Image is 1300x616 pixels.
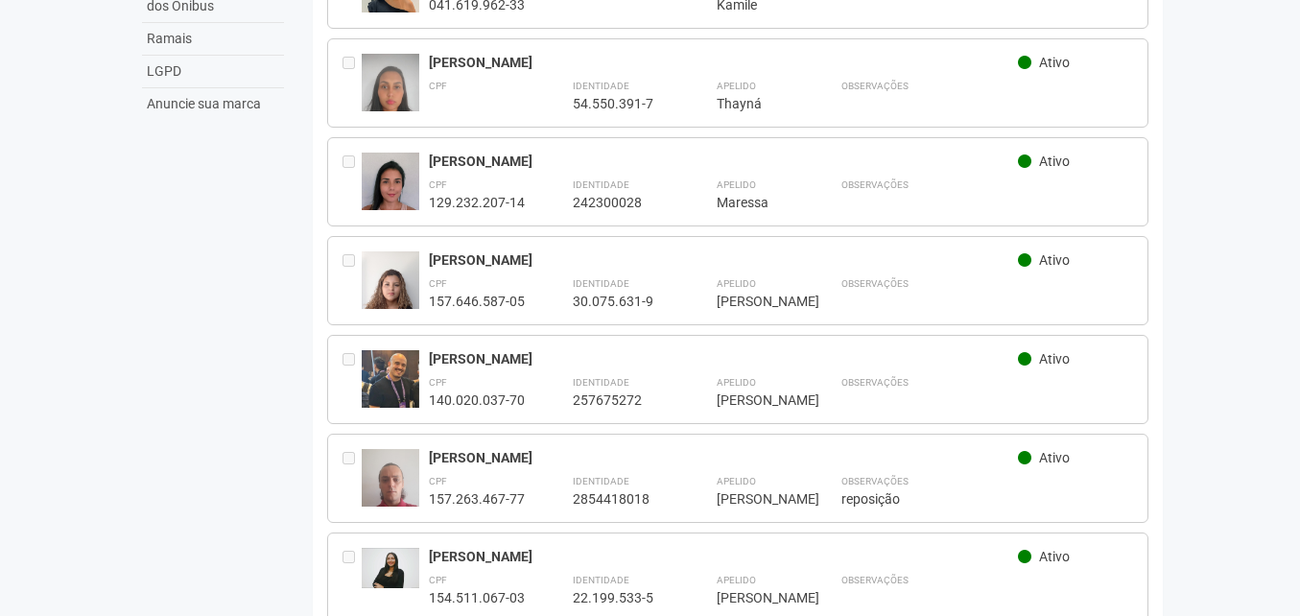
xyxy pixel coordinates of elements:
[362,548,419,588] img: user.jpg
[573,575,629,585] strong: Identidade
[429,449,1019,466] div: [PERSON_NAME]
[841,278,909,289] strong: Observações
[1039,55,1070,70] span: Ativo
[841,490,1134,508] div: reposição
[717,490,793,508] div: [PERSON_NAME]
[1039,450,1070,465] span: Ativo
[573,194,669,211] div: 242300028
[343,153,362,211] div: Entre em contato com a Aministração para solicitar o cancelamento ou 2a via
[429,548,1019,565] div: [PERSON_NAME]
[362,350,419,408] img: user.jpg
[362,54,419,156] img: user.jpg
[573,377,629,388] strong: Identidade
[362,449,419,526] img: user.jpg
[717,95,793,112] div: Thayná
[573,179,629,190] strong: Identidade
[429,589,525,606] div: 154.511.067-03
[717,293,793,310] div: [PERSON_NAME]
[429,476,447,486] strong: CPF
[717,589,793,606] div: [PERSON_NAME]
[841,575,909,585] strong: Observações
[142,23,284,56] a: Ramais
[1039,549,1070,564] span: Ativo
[717,194,793,211] div: Maressa
[429,490,525,508] div: 157.263.467-77
[841,476,909,486] strong: Observações
[573,490,669,508] div: 2854418018
[841,179,909,190] strong: Observações
[717,391,793,409] div: [PERSON_NAME]
[841,377,909,388] strong: Observações
[573,95,669,112] div: 54.550.391-7
[343,548,362,606] div: Entre em contato com a Aministração para solicitar o cancelamento ou 2a via
[343,54,362,112] div: Entre em contato com a Aministração para solicitar o cancelamento ou 2a via
[429,278,447,289] strong: CPF
[573,391,669,409] div: 257675272
[362,251,419,354] img: user.jpg
[573,278,629,289] strong: Identidade
[841,81,909,91] strong: Observações
[429,153,1019,170] div: [PERSON_NAME]
[429,293,525,310] div: 157.646.587-05
[429,350,1019,367] div: [PERSON_NAME]
[573,81,629,91] strong: Identidade
[429,81,447,91] strong: CPF
[1039,252,1070,268] span: Ativo
[362,153,419,245] img: user.jpg
[717,476,756,486] strong: Apelido
[717,575,756,585] strong: Apelido
[343,350,362,409] div: Entre em contato com a Aministração para solicitar o cancelamento ou 2a via
[343,251,362,310] div: Entre em contato com a Aministração para solicitar o cancelamento ou 2a via
[429,179,447,190] strong: CPF
[717,377,756,388] strong: Apelido
[717,179,756,190] strong: Apelido
[429,377,447,388] strong: CPF
[429,575,447,585] strong: CPF
[142,88,284,120] a: Anuncie sua marca
[1039,351,1070,367] span: Ativo
[429,391,525,409] div: 140.020.037-70
[573,293,669,310] div: 30.075.631-9
[717,81,756,91] strong: Apelido
[717,278,756,289] strong: Apelido
[429,194,525,211] div: 129.232.207-14
[573,589,669,606] div: 22.199.533-5
[343,449,362,508] div: Entre em contato com a Aministração para solicitar o cancelamento ou 2a via
[1039,154,1070,169] span: Ativo
[429,54,1019,71] div: [PERSON_NAME]
[142,56,284,88] a: LGPD
[429,251,1019,269] div: [PERSON_NAME]
[573,476,629,486] strong: Identidade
